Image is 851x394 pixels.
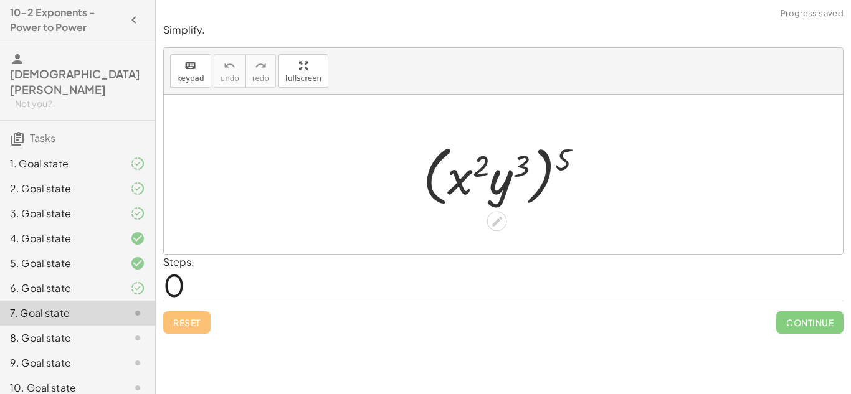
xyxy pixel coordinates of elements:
div: 1. Goal state [10,156,110,171]
div: 3. Goal state [10,206,110,221]
h4: 10-2 Exponents - Power to Power [10,5,123,35]
div: 9. Goal state [10,355,110,370]
i: Task finished and correct. [130,256,145,271]
div: 7. Goal state [10,306,110,321]
span: 0 [163,266,185,304]
p: Simplify. [163,23,844,37]
span: [DEMOGRAPHIC_DATA][PERSON_NAME] [10,67,140,96]
div: 8. Goal state [10,331,110,345]
i: Task finished and correct. [130,231,145,246]
div: Edit math [487,212,507,232]
span: keypad [177,74,204,83]
div: Not you? [15,98,145,110]
span: fullscreen [285,74,321,83]
div: 6. Goal state [10,281,110,296]
button: keyboardkeypad [170,54,211,88]
i: Task not started. [130,331,145,345]
i: Task finished and part of it marked as correct. [130,206,145,221]
button: undoundo [214,54,246,88]
i: Task finished and part of it marked as correct. [130,281,145,296]
span: undo [221,74,239,83]
div: 4. Goal state [10,231,110,246]
i: Task finished and part of it marked as correct. [130,181,145,196]
button: redoredo [245,54,276,88]
i: redo [255,59,267,73]
i: Task not started. [130,355,145,370]
span: Tasks [30,131,55,144]
span: Progress saved [781,7,844,20]
i: undo [224,59,235,73]
button: fullscreen [278,54,328,88]
label: Steps: [163,255,194,268]
div: 2. Goal state [10,181,110,196]
i: Task not started. [130,306,145,321]
span: redo [252,74,269,83]
i: keyboard [184,59,196,73]
div: 5. Goal state [10,256,110,271]
i: Task finished and part of it marked as correct. [130,156,145,171]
